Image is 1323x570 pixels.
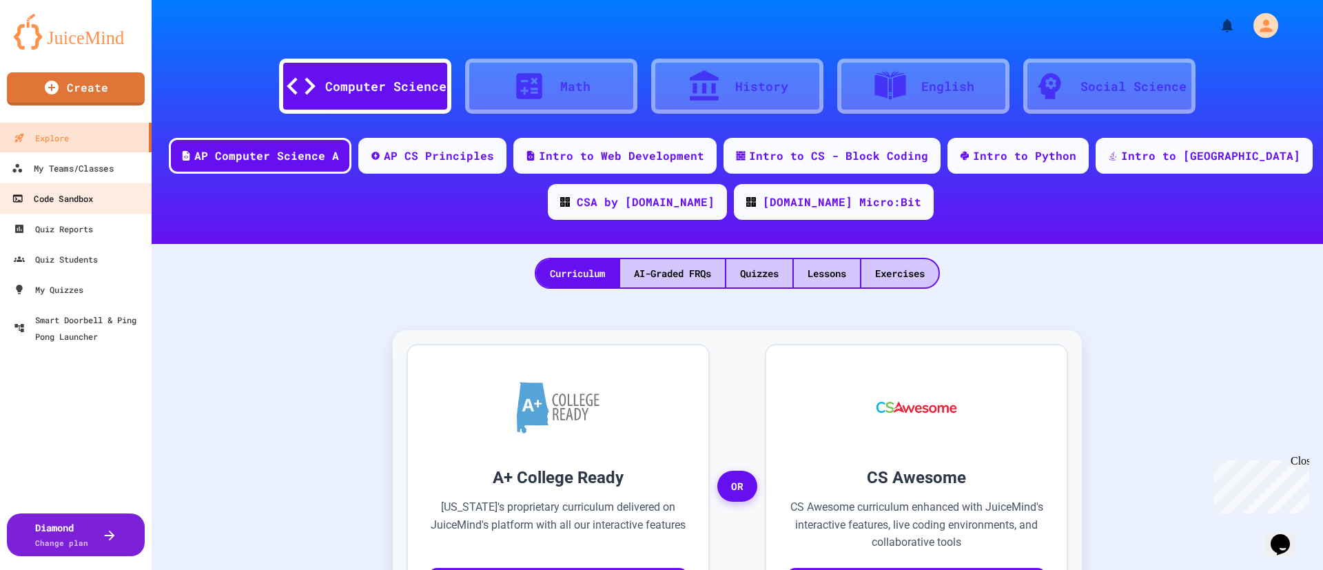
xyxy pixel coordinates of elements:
[14,221,93,237] div: Quiz Reports
[14,130,69,146] div: Explore
[863,366,971,449] img: CS Awesome
[429,465,688,490] h3: A+ College Ready
[536,259,619,287] div: Curriculum
[194,147,339,164] div: AP Computer Science A
[749,147,928,164] div: Intro to CS - Block Coding
[717,471,757,502] span: OR
[12,190,94,207] div: Code Sandbox
[14,312,146,345] div: Smart Doorbell & Ping Pong Launcher
[1193,14,1239,37] div: My Notifications
[384,147,494,164] div: AP CS Principles
[746,197,756,207] img: CODE_logo_RGB.png
[325,77,447,96] div: Computer Science
[12,160,114,177] div: My Teams/Classes
[1080,77,1187,96] div: Social Science
[1239,10,1282,41] div: My Account
[973,147,1076,164] div: Intro to Python
[577,194,715,210] div: CSA by [DOMAIN_NAME]
[560,197,570,207] img: CODE_logo_RGB.png
[35,520,88,549] div: Diamond
[14,14,138,50] img: logo-orange.svg
[1121,147,1300,164] div: Intro to [GEOGRAPHIC_DATA]
[794,259,860,287] div: Lessons
[517,382,599,434] img: A+ College Ready
[1209,455,1309,513] iframe: chat widget
[620,259,725,287] div: AI-Graded FRQs
[861,259,939,287] div: Exercises
[787,498,1046,551] p: CS Awesome curriculum enhanced with JuiceMind's interactive features, live coding environments, a...
[539,147,704,164] div: Intro to Web Development
[7,72,145,105] a: Create
[6,6,95,88] div: Chat with us now!Close
[14,251,98,267] div: Quiz Students
[14,281,83,298] div: My Quizzes
[726,259,792,287] div: Quizzes
[7,513,145,556] button: DiamondChange plan
[921,77,974,96] div: English
[763,194,921,210] div: [DOMAIN_NAME] Micro:Bit
[560,77,591,96] div: Math
[1265,515,1309,556] iframe: chat widget
[35,538,88,548] span: Change plan
[429,498,688,551] p: [US_STATE]'s proprietary curriculum delivered on JuiceMind's platform with all our interactive fe...
[787,465,1046,490] h3: CS Awesome
[735,77,788,96] div: History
